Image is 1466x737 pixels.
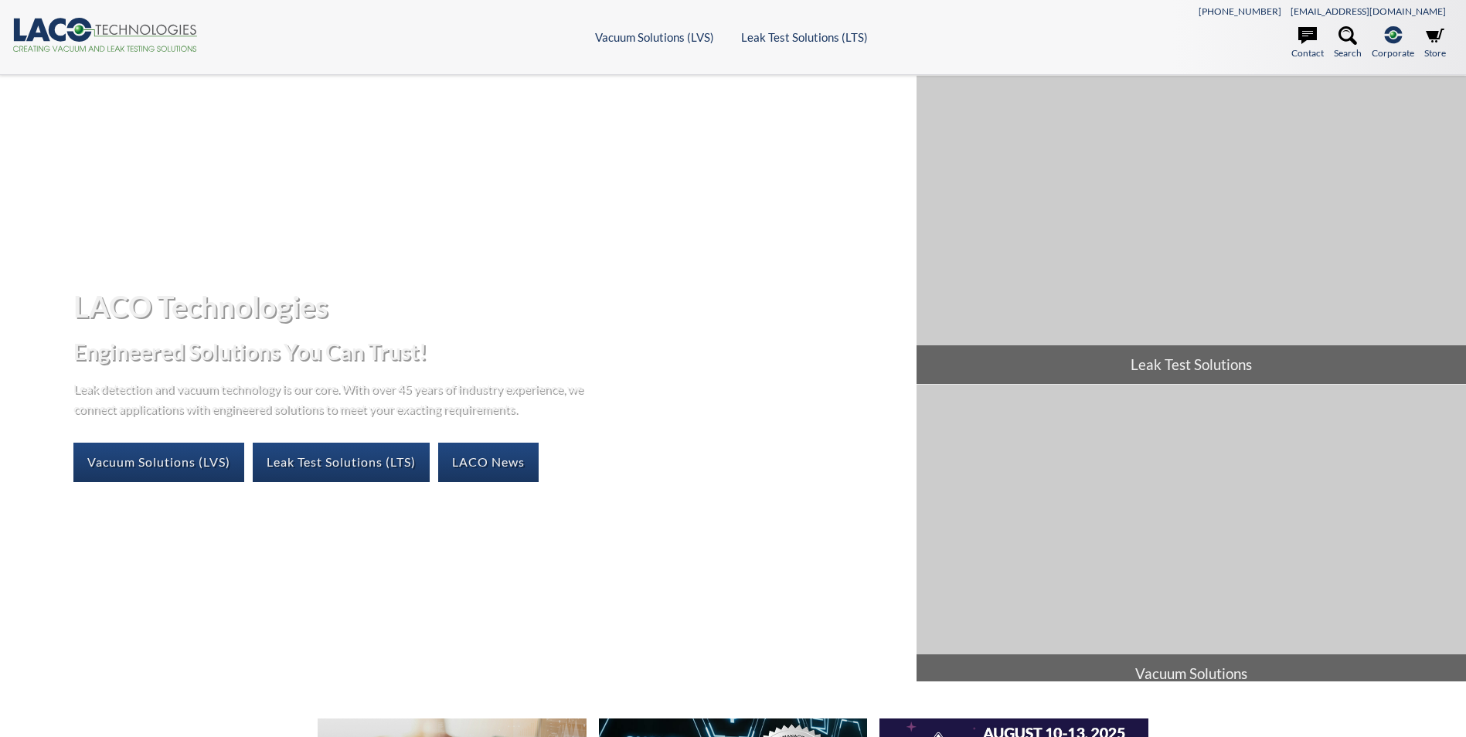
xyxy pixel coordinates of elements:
[741,30,868,44] a: Leak Test Solutions (LTS)
[1291,5,1446,17] a: [EMAIL_ADDRESS][DOMAIN_NAME]
[73,379,591,418] p: Leak detection and vacuum technology is our core. With over 45 years of industry experience, we c...
[73,338,904,366] h2: Engineered Solutions You Can Trust!
[917,385,1466,693] a: Vacuum Solutions
[917,76,1466,384] a: Leak Test Solutions
[1199,5,1281,17] a: [PHONE_NUMBER]
[1291,26,1324,60] a: Contact
[1424,26,1446,60] a: Store
[595,30,714,44] a: Vacuum Solutions (LVS)
[438,443,539,481] a: LACO News
[1334,26,1362,60] a: Search
[917,654,1466,693] span: Vacuum Solutions
[1372,46,1414,60] span: Corporate
[917,345,1466,384] span: Leak Test Solutions
[253,443,430,481] a: Leak Test Solutions (LTS)
[73,443,244,481] a: Vacuum Solutions (LVS)
[73,287,904,325] h1: LACO Technologies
